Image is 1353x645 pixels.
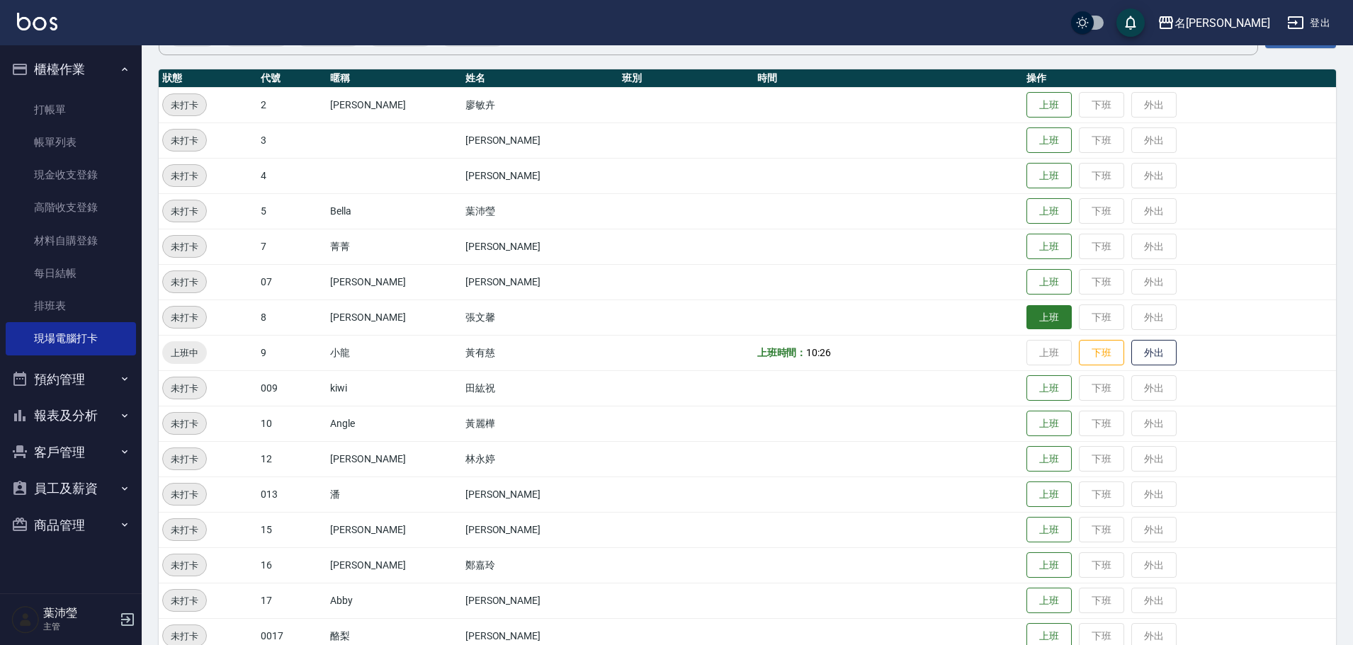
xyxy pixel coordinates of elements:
[327,229,461,264] td: 菁菁
[1026,163,1072,189] button: 上班
[327,335,461,370] td: 小龍
[327,193,461,229] td: Bella
[163,98,206,113] span: 未打卡
[257,547,327,583] td: 16
[1079,340,1124,366] button: 下班
[1281,10,1336,36] button: 登出
[1026,517,1072,543] button: 上班
[257,193,327,229] td: 5
[327,299,461,335] td: [PERSON_NAME]
[327,264,461,299] td: [PERSON_NAME]
[163,275,206,290] span: 未打卡
[257,512,327,547] td: 15
[17,13,57,30] img: Logo
[257,441,327,476] td: 12
[257,476,327,512] td: 013
[257,122,327,158] td: 3
[1026,127,1072,154] button: 上班
[11,605,40,634] img: Person
[6,322,136,355] a: 現場電腦打卡
[462,299,619,335] td: 張文馨
[462,193,619,229] td: 葉沛瑩
[1026,375,1072,401] button: 上班
[257,69,327,88] th: 代號
[163,239,206,254] span: 未打卡
[257,264,327,299] td: 07
[462,122,619,158] td: [PERSON_NAME]
[163,381,206,396] span: 未打卡
[159,69,257,88] th: 狀態
[1026,552,1072,578] button: 上班
[6,290,136,322] a: 排班表
[1026,446,1072,472] button: 上班
[257,158,327,193] td: 4
[257,229,327,264] td: 7
[163,204,206,219] span: 未打卡
[462,370,619,406] td: 田紘祝
[462,441,619,476] td: 林永婷
[1026,481,1072,508] button: 上班
[6,224,136,257] a: 材料自購登錄
[462,229,619,264] td: [PERSON_NAME]
[163,310,206,325] span: 未打卡
[257,299,327,335] td: 8
[327,583,461,618] td: Abby
[1026,269,1072,295] button: 上班
[462,583,619,618] td: [PERSON_NAME]
[43,620,115,633] p: 主管
[1131,340,1177,366] button: 外出
[6,51,136,88] button: 櫃檯作業
[6,191,136,224] a: 高階收支登錄
[462,69,619,88] th: 姓名
[757,347,807,358] b: 上班時間：
[162,346,207,360] span: 上班中
[6,126,136,159] a: 帳單列表
[257,87,327,122] td: 2
[163,593,206,608] span: 未打卡
[462,158,619,193] td: [PERSON_NAME]
[1152,8,1276,38] button: 名[PERSON_NAME]
[462,335,619,370] td: 黃有慈
[327,547,461,583] td: [PERSON_NAME]
[43,606,115,620] h5: 葉沛瑩
[462,264,619,299] td: [PERSON_NAME]
[327,476,461,512] td: 潘
[163,416,206,431] span: 未打卡
[1026,234,1072,260] button: 上班
[462,406,619,441] td: 黃麗樺
[163,558,206,573] span: 未打卡
[257,406,327,441] td: 10
[163,629,206,644] span: 未打卡
[462,547,619,583] td: 鄭嘉玲
[163,523,206,537] span: 未打卡
[1116,8,1145,37] button: save
[327,406,461,441] td: Angle
[6,507,136,544] button: 商品管理
[806,347,831,358] span: 10:26
[6,434,136,471] button: 客戶管理
[1026,588,1072,614] button: 上班
[6,93,136,126] a: 打帳單
[257,335,327,370] td: 9
[1174,14,1270,32] div: 名[PERSON_NAME]
[1026,198,1072,224] button: 上班
[6,159,136,191] a: 現金收支登錄
[1026,305,1072,330] button: 上班
[257,370,327,406] td: 009
[462,87,619,122] td: 廖敏卉
[163,452,206,467] span: 未打卡
[754,69,1024,88] th: 時間
[163,133,206,148] span: 未打卡
[6,257,136,290] a: 每日結帳
[1026,92,1072,118] button: 上班
[163,487,206,502] span: 未打卡
[618,69,753,88] th: 班別
[327,512,461,547] td: [PERSON_NAME]
[1026,411,1072,437] button: 上班
[462,512,619,547] td: [PERSON_NAME]
[163,169,206,183] span: 未打卡
[462,476,619,512] td: [PERSON_NAME]
[6,470,136,507] button: 員工及薪資
[327,441,461,476] td: [PERSON_NAME]
[327,370,461,406] td: kiwi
